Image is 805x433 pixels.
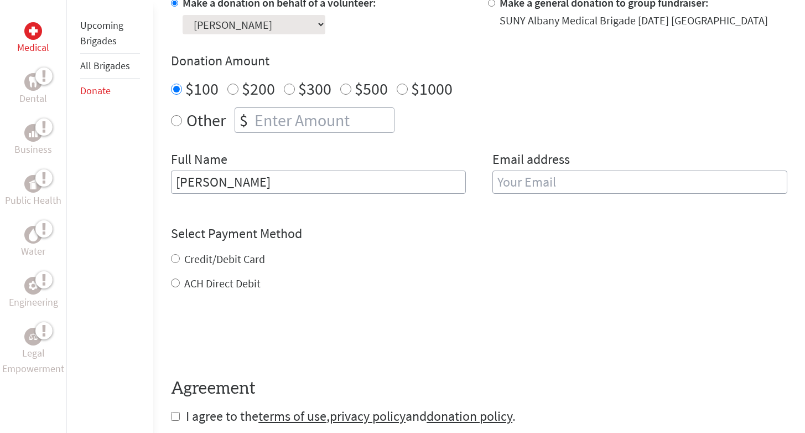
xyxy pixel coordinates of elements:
a: donation policy [427,408,512,425]
label: $300 [298,78,331,99]
div: $ [235,108,252,132]
label: Other [186,107,226,133]
a: BusinessBusiness [14,124,52,157]
a: terms of use [258,408,326,425]
p: Engineering [9,295,58,310]
a: Donate [80,84,111,97]
input: Your Email [492,171,787,194]
img: Dental [29,76,38,87]
label: ACH Direct Debit [184,276,261,290]
a: privacy policy [330,408,406,425]
a: All Brigades [80,59,130,72]
a: WaterWater [21,226,45,259]
label: $100 [185,78,219,99]
p: Water [21,244,45,259]
p: Public Health [5,193,61,208]
img: Legal Empowerment [29,333,38,340]
a: Legal EmpowermentLegal Empowerment [2,328,64,377]
label: Email address [492,151,570,171]
li: Upcoming Brigades [80,13,140,54]
a: DentalDental [19,73,47,106]
label: Credit/Debit Card [184,252,265,266]
img: Public Health [29,178,38,189]
li: All Brigades [80,54,140,79]
img: Engineering [29,281,38,290]
input: Enter Amount [252,108,394,132]
div: SUNY Albany Medical Brigade [DATE] [GEOGRAPHIC_DATA] [500,13,768,28]
h4: Agreement [171,379,787,399]
div: Dental [24,73,42,91]
label: Full Name [171,151,227,171]
p: Business [14,142,52,157]
a: MedicalMedical [17,22,49,55]
input: Enter Full Name [171,171,466,194]
div: Engineering [24,277,42,295]
label: $1000 [411,78,453,99]
div: Legal Empowerment [24,328,42,346]
p: Medical [17,40,49,55]
div: Water [24,226,42,244]
label: $200 [242,78,275,99]
p: Legal Empowerment [2,346,64,377]
img: Medical [29,27,38,35]
iframe: reCAPTCHA [171,313,339,357]
h4: Donation Amount [171,52,787,70]
label: $500 [355,78,388,99]
li: Donate [80,79,140,103]
div: Public Health [24,175,42,193]
div: Business [24,124,42,142]
img: Business [29,128,38,137]
div: Medical [24,22,42,40]
h4: Select Payment Method [171,225,787,243]
img: Water [29,228,38,241]
a: Public HealthPublic Health [5,175,61,208]
a: Upcoming Brigades [80,19,123,47]
p: Dental [19,91,47,106]
a: EngineeringEngineering [9,277,58,310]
span: I agree to the , and . [186,408,516,425]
